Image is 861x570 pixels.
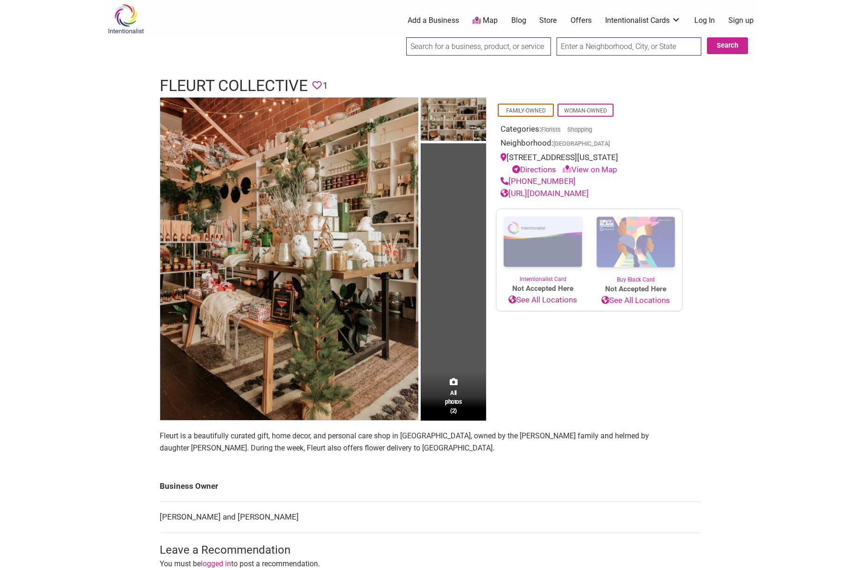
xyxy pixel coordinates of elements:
[160,430,701,454] p: Fleurt is a beautifully curated gift, home decor, and personal care shop in [GEOGRAPHIC_DATA], ow...
[563,165,617,174] a: View on Map
[511,15,526,26] a: Blog
[557,37,701,56] input: Enter a Neighborhood, City, or State
[589,209,682,284] a: Buy Black Card
[501,176,576,186] a: [PHONE_NUMBER]
[496,283,589,294] span: Not Accepted Here
[567,126,592,133] a: Shopping
[539,15,557,26] a: Store
[707,37,748,54] button: Search
[589,209,682,275] img: Buy Black Card
[501,189,589,198] a: [URL][DOMAIN_NAME]
[501,152,678,176] div: [STREET_ADDRESS][US_STATE]
[541,126,561,133] a: Florists
[501,123,678,138] div: Categories:
[201,559,231,568] a: logged in
[160,75,308,97] h1: Fleurt Collective
[564,107,607,114] a: Woman-Owned
[728,15,754,26] a: Sign up
[160,471,701,502] td: Business Owner
[408,15,459,26] a: Add a Business
[506,107,546,114] a: Family-Owned
[553,141,610,147] span: [GEOGRAPHIC_DATA]
[160,542,701,558] h3: Leave a Recommendation
[571,15,592,26] a: Offers
[323,78,328,93] span: 1
[496,294,589,306] a: See All Locations
[406,37,551,56] input: Search for a business, product, or service
[445,388,462,415] span: All photos (2)
[501,137,678,152] div: Neighborhood:
[473,15,498,26] a: Map
[160,558,701,570] p: You must be to post a recommendation.
[496,209,589,283] a: Intentionalist Card
[496,209,589,275] img: Intentionalist Card
[589,284,682,295] span: Not Accepted Here
[104,4,148,34] img: Intentionalist
[694,15,715,26] a: Log In
[160,502,701,533] td: [PERSON_NAME] and [PERSON_NAME]
[512,165,556,174] a: Directions
[589,295,682,307] a: See All Locations
[605,15,681,26] a: Intentionalist Cards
